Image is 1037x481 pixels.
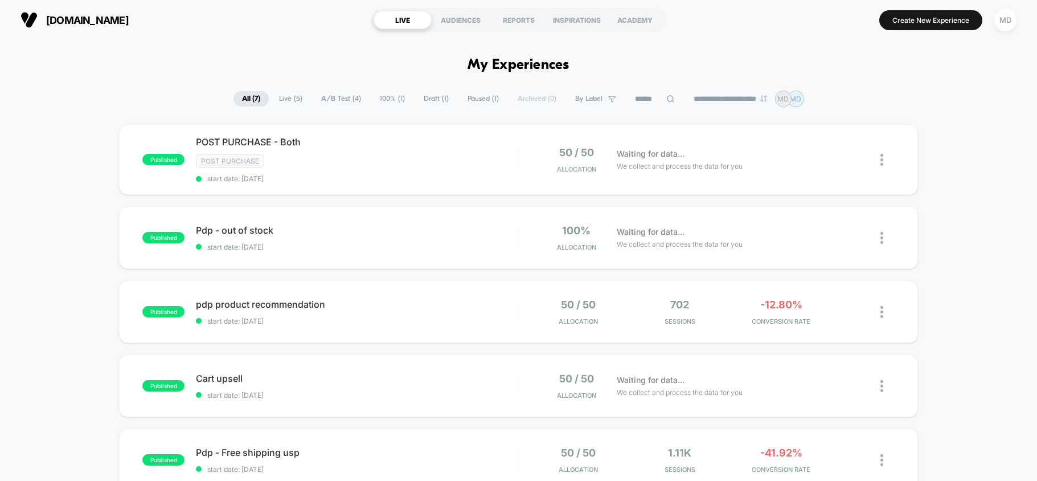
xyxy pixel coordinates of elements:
p: MD [777,95,789,103]
span: Waiting for data... [617,374,684,386]
span: Paused ( 1 ) [459,91,507,107]
div: REPORTS [490,11,548,29]
img: close [880,154,883,166]
span: CONVERSION RATE [733,466,829,474]
span: Draft ( 1 ) [415,91,457,107]
span: By Label [575,95,602,103]
span: published [142,306,185,317]
span: All ( 7 ) [233,91,269,107]
span: published [142,232,185,243]
img: Visually logo [21,11,38,28]
img: close [880,232,883,244]
img: end [760,95,767,102]
p: MD [790,95,801,103]
span: start date: [DATE] [196,391,518,400]
span: Allocation [557,165,596,173]
span: Allocation [557,392,596,400]
span: Allocation [559,466,598,474]
span: We collect and process the data for you [617,161,743,172]
span: 1.11k [668,447,691,459]
div: INSPIRATIONS [548,11,606,29]
span: Allocation [559,317,598,325]
span: start date: [DATE] [196,317,518,325]
span: Post Purchase [196,154,264,168]
span: POST PURCHASE - Both [196,136,518,148]
span: 702 [670,299,689,311]
div: LIVE [374,11,432,29]
span: 50 / 50 [561,299,596,311]
span: published [142,454,185,466]
span: published [142,154,185,165]
div: MD [994,9,1016,31]
img: close [880,380,883,392]
button: [DOMAIN_NAME] [17,11,132,29]
span: [DOMAIN_NAME] [46,14,129,26]
span: -41.92% [760,447,802,459]
span: 50 / 50 [559,373,594,385]
span: 50 / 50 [559,146,594,158]
span: Pdp - Free shipping usp [196,447,518,458]
span: Waiting for data... [617,226,684,238]
span: Sessions [632,466,727,474]
span: Cart upsell [196,373,518,384]
span: start date: [DATE] [196,243,518,251]
span: A/B Test ( 4 ) [313,91,370,107]
div: ACADEMY [606,11,664,29]
span: Allocation [557,243,596,251]
div: AUDIENCES [432,11,490,29]
span: start date: [DATE] [196,174,518,183]
img: close [880,306,883,318]
button: MD [991,9,1020,32]
span: published [142,380,185,392]
span: 100% ( 1 ) [371,91,413,107]
h1: My Experiences [468,57,569,74]
span: -12.80% [760,299,802,311]
span: start date: [DATE] [196,465,518,474]
span: 50 / 50 [561,447,596,459]
span: Sessions [632,317,727,325]
span: Waiting for data... [617,148,684,160]
img: close [880,454,883,466]
span: Pdp - out of stock [196,225,518,236]
span: We collect and process the data for you [617,239,743,250]
span: CONVERSION RATE [733,317,829,325]
span: Live ( 5 ) [270,91,311,107]
button: Create New Experience [879,10,982,30]
span: We collect and process the data for you [617,387,743,398]
span: 100% [562,225,591,237]
span: pdp product recommendation [196,299,518,310]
